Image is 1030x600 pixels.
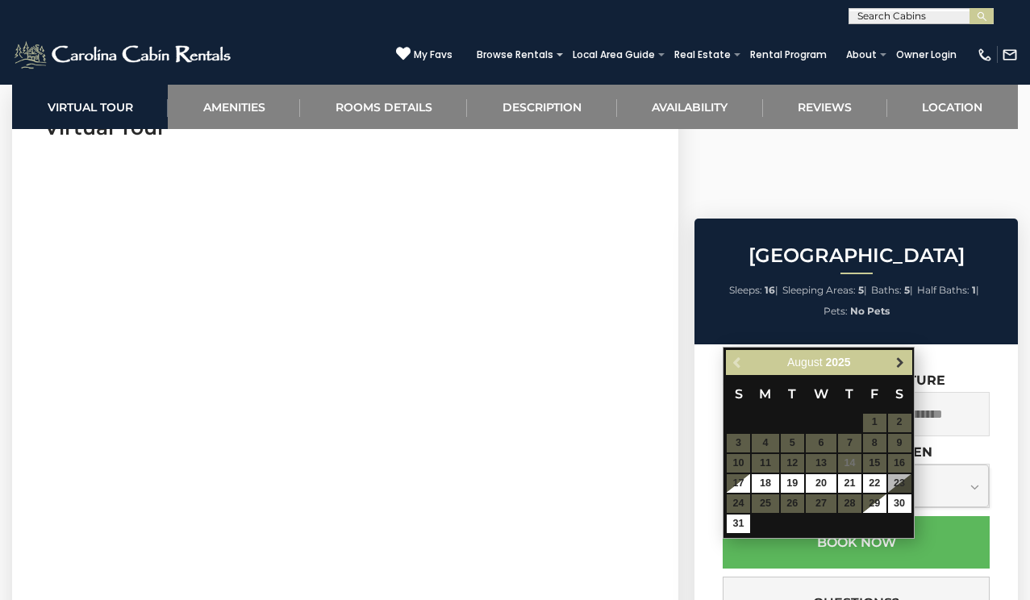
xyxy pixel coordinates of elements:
[887,85,1018,129] a: Location
[666,44,739,66] a: Real Estate
[300,85,467,129] a: Rooms Details
[1002,47,1018,63] img: mail-regular-white.png
[782,280,867,301] li: |
[729,280,778,301] li: |
[787,356,823,369] span: August
[850,305,890,317] strong: No Pets
[838,474,861,493] a: 21
[977,47,993,63] img: phone-regular-white.png
[763,85,887,129] a: Reviews
[565,44,663,66] a: Local Area Guide
[469,44,561,66] a: Browse Rentals
[698,245,1014,266] h2: [GEOGRAPHIC_DATA]
[890,352,910,373] a: Next
[858,284,864,296] strong: 5
[917,280,979,301] li: |
[467,85,616,129] a: Description
[12,85,168,129] a: Virtual Tour
[814,386,828,402] span: Wednesday
[871,280,913,301] li: |
[888,44,965,66] a: Owner Login
[870,386,878,402] span: Friday
[824,305,848,317] span: Pets:
[863,494,886,513] a: 29
[863,474,886,493] a: 22
[729,284,762,296] span: Sleeps:
[788,386,796,402] span: Tuesday
[904,284,910,296] strong: 5
[888,494,911,513] a: 30
[765,284,775,296] strong: 16
[12,39,236,71] img: White-1-2.png
[894,356,907,369] span: Next
[168,85,300,129] a: Amenities
[895,386,903,402] span: Saturday
[752,474,779,493] a: 18
[414,48,452,62] span: My Favs
[727,474,750,493] a: 17
[727,515,750,533] a: 31
[723,516,990,569] button: Book Now
[781,474,804,493] a: 19
[806,474,836,493] a: 20
[782,284,856,296] span: Sleeping Areas:
[742,44,835,66] a: Rental Program
[972,284,976,296] strong: 1
[845,386,853,402] span: Thursday
[917,284,970,296] span: Half Baths:
[825,356,850,369] span: 2025
[871,284,902,296] span: Baths:
[759,386,771,402] span: Monday
[735,386,743,402] span: Sunday
[838,44,885,66] a: About
[396,46,452,63] a: My Favs
[617,85,763,129] a: Availability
